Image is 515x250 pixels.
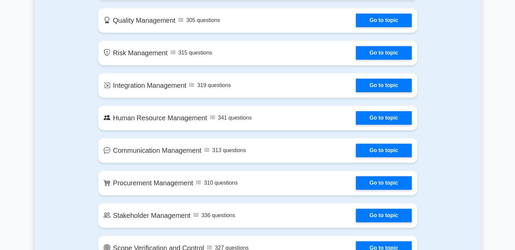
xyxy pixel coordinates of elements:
[356,111,411,125] a: Go to topic
[356,209,411,222] a: Go to topic
[356,46,411,60] a: Go to topic
[356,79,411,92] a: Go to topic
[356,176,411,190] a: Go to topic
[356,14,411,27] a: Go to topic
[356,144,411,157] a: Go to topic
